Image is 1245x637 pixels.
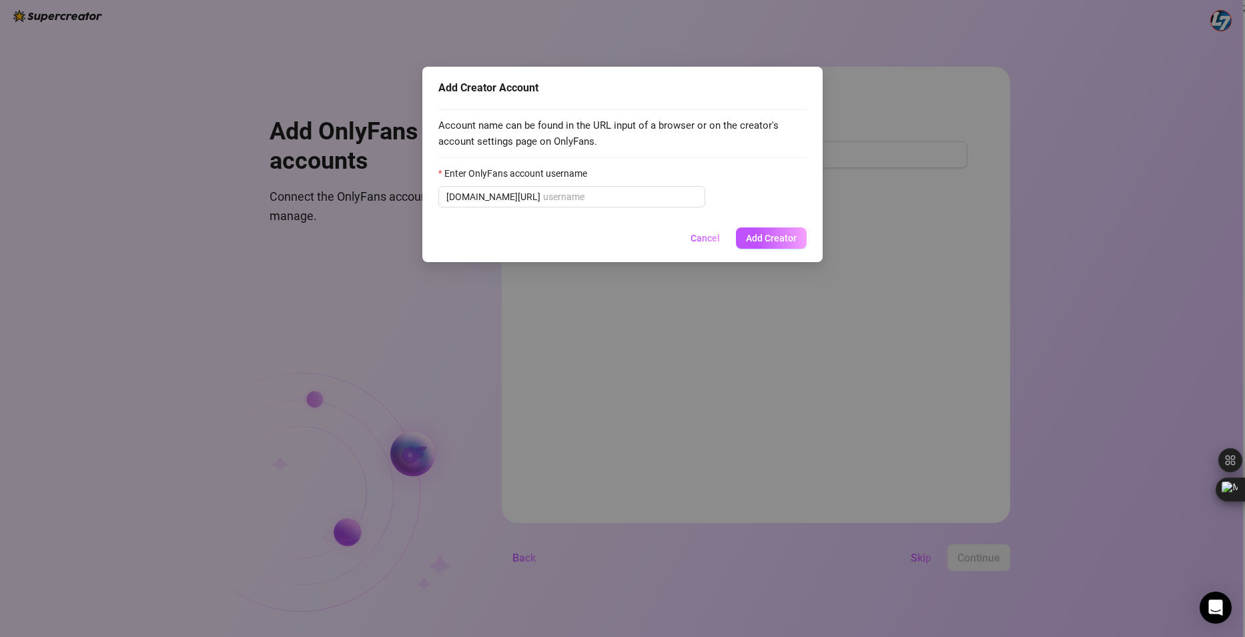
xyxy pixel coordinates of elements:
[1200,592,1232,624] div: Open Intercom Messenger
[438,80,807,96] div: Add Creator Account
[438,118,807,149] span: Account name can be found in the URL input of a browser or on the creator's account settings page...
[680,227,731,249] button: Cancel
[543,189,697,204] input: Enter OnlyFans account username
[438,166,596,181] label: Enter OnlyFans account username
[736,227,807,249] button: Add Creator
[446,189,540,204] span: [DOMAIN_NAME][URL]
[746,233,797,243] span: Add Creator
[691,233,720,243] span: Cancel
